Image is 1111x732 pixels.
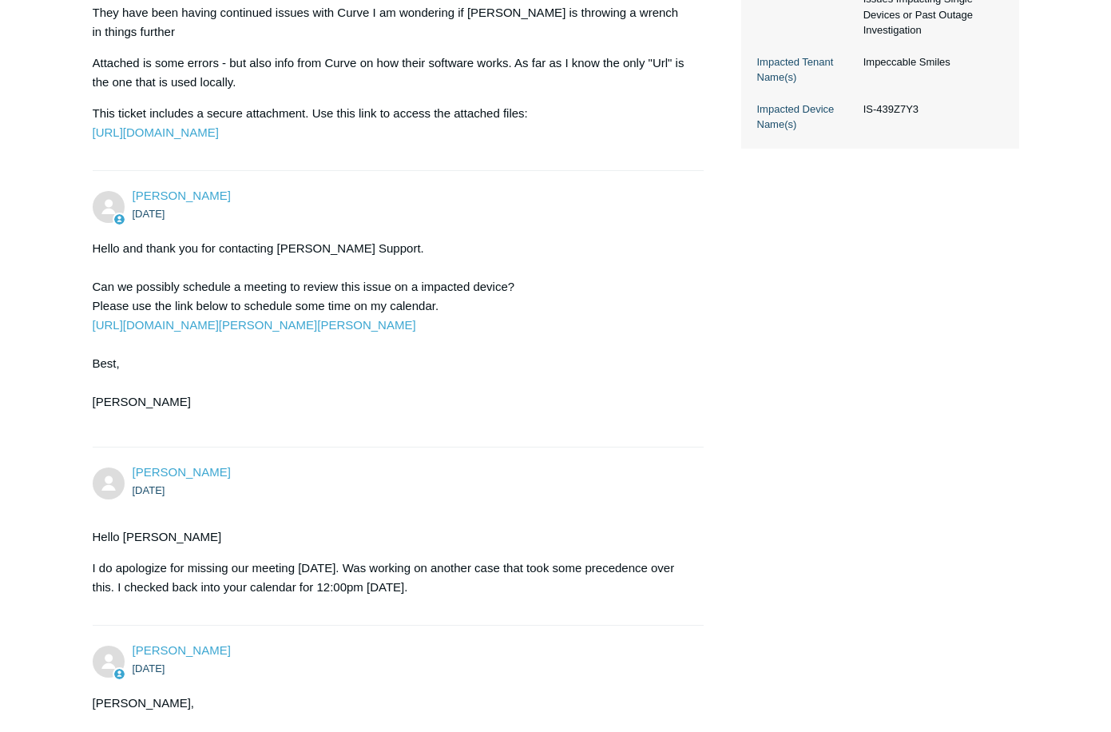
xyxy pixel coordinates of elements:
[93,559,688,597] p: I do apologize for missing our meeting [DATE]. Was working on another case that took some precede...
[93,54,688,92] p: Attached is some errors - but also info from Curve on how their software works. As far as I know ...
[855,101,1003,117] dd: IS-439Z7Y3
[133,189,231,202] a: [PERSON_NAME]
[93,318,416,332] a: [URL][DOMAIN_NAME][PERSON_NAME][PERSON_NAME]
[93,3,688,42] p: They have been having continued issues with Curve I am wondering if [PERSON_NAME] is throwing a w...
[133,643,231,657] span: Kris Haire
[855,54,1003,70] dd: Impeccable Smiles
[133,484,165,496] time: 07/22/2025, 14:42
[133,465,231,479] a: [PERSON_NAME]
[757,101,855,133] dt: Impacted Device Name(s)
[133,662,165,674] time: 07/22/2025, 14:49
[93,125,219,139] a: [URL][DOMAIN_NAME]
[133,465,231,479] span: Jacob Buff
[133,208,165,220] time: 07/21/2025, 12:52
[133,189,231,202] span: Kris Haire
[757,54,855,86] dt: Impacted Tenant Name(s)
[93,104,688,142] p: This ticket includes a secure attachment. Use this link to access the attached files:
[133,643,231,657] a: [PERSON_NAME]
[93,239,688,431] div: Hello and thank you for contacting [PERSON_NAME] Support. Can we possibly schedule a meeting to r...
[93,527,688,547] p: Hello [PERSON_NAME]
